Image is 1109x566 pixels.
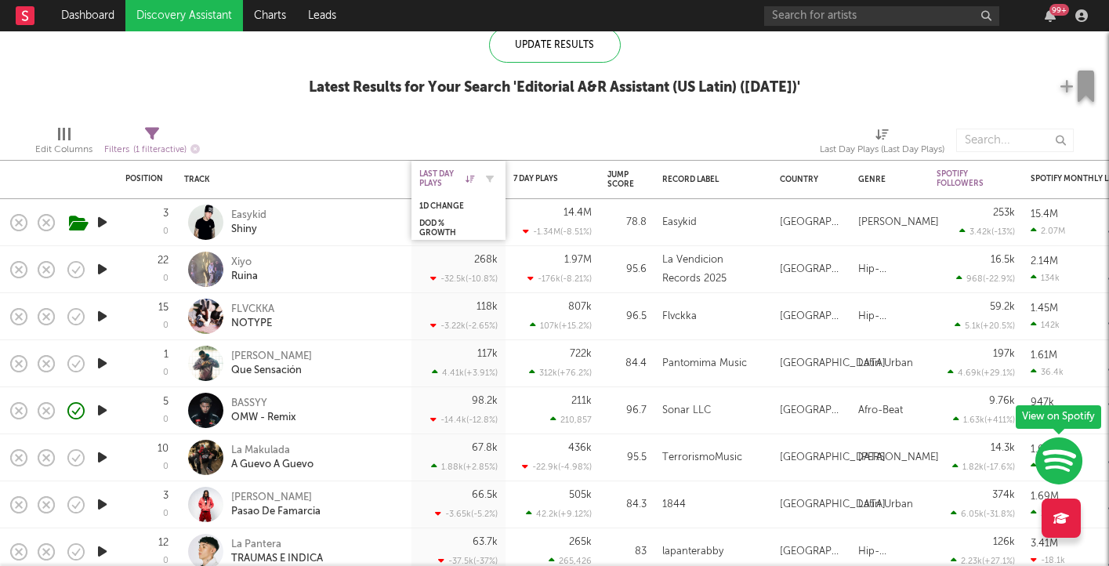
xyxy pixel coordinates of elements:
[1031,508,1053,518] div: 11k
[607,448,647,467] div: 95.5
[158,303,169,313] div: 15
[231,397,296,411] div: BASSYY
[474,255,498,265] div: 268k
[780,307,843,326] div: [GEOGRAPHIC_DATA]
[530,321,592,331] div: 107k ( +15.2 % )
[158,444,169,454] div: 10
[951,509,1015,519] div: 6.05k ( -31.8 % )
[1045,9,1056,22] button: 99+
[993,537,1015,547] div: 126k
[1031,320,1060,330] div: 142k
[820,121,944,166] div: Last Day Plays (Last Day Plays)
[1031,273,1060,283] div: 134k
[523,227,592,237] div: -1.34M ( -8.51 % )
[1031,350,1057,361] div: 1.61M
[858,354,913,373] div: Latin Urban
[571,396,592,406] div: 211k
[231,303,274,331] a: FLVCKKANOTYPE
[569,490,592,500] div: 505k
[991,255,1015,265] div: 16.5k
[956,129,1074,152] input: Search...
[133,146,187,154] span: ( 1 filter active)
[526,509,592,519] div: 42.2k ( +9.12 % )
[607,401,647,420] div: 96.7
[564,255,592,265] div: 1.97M
[104,140,200,160] div: Filters
[231,256,258,284] a: XiyoRuina
[1016,405,1101,429] div: View on Spotify
[231,505,321,519] div: Pasao De Famarcia
[231,552,323,566] div: TRAUMAS E INDICA
[550,415,592,425] div: 210,857
[163,510,169,518] div: 0
[482,171,498,187] button: Filter by Last Day Plays
[570,349,592,359] div: 722k
[163,397,169,407] div: 5
[163,463,169,471] div: 0
[231,538,323,566] a: La PanteraTRAUMAS E INDICA
[430,415,498,425] div: -14.4k ( -12.8 % )
[549,556,592,566] div: 265,426
[780,401,843,420] div: [GEOGRAPHIC_DATA]
[231,491,321,505] div: [PERSON_NAME]
[163,274,169,283] div: 0
[231,209,266,237] a: EasykidShiny
[858,401,903,420] div: Afro-Beat
[231,350,312,378] a: [PERSON_NAME]Que Sensación
[477,302,498,312] div: 118k
[662,354,747,373] div: Pantomima Music
[1031,539,1058,549] div: 3.41M
[858,175,913,184] div: Genre
[1031,303,1058,314] div: 1.45M
[607,354,647,373] div: 84.4
[163,321,169,330] div: 0
[662,251,764,288] div: La Vendicion Records 2025
[662,542,723,561] div: lapanterabby
[952,462,1015,472] div: 1.82k ( -17.6 % )
[992,490,1015,500] div: 374k
[993,208,1015,218] div: 253k
[163,491,169,501] div: 3
[991,443,1015,453] div: 14.3k
[858,213,939,232] div: [PERSON_NAME]
[231,411,296,425] div: OMW - Remix
[231,317,274,331] div: NOTYPE
[527,274,592,284] div: -176k ( -8.21 % )
[231,223,266,237] div: Shiny
[780,495,886,514] div: [GEOGRAPHIC_DATA]
[522,462,592,472] div: -22.9k ( -4.98 % )
[163,209,169,219] div: 3
[419,219,474,238] div: DoD % Growth
[231,364,312,378] div: Que Sensación
[993,349,1015,359] div: 197k
[231,270,258,284] div: Ruina
[953,415,1015,425] div: 1.63k ( +411 % )
[489,27,621,63] div: Update Results
[231,350,312,364] div: [PERSON_NAME]
[568,302,592,312] div: 807k
[231,538,323,552] div: La Pantera
[231,397,296,425] a: BASSYYOMW - Remix
[231,256,258,270] div: Xiyo
[1049,4,1069,16] div: 99 +
[662,401,711,420] div: Sonar LLC
[35,121,92,166] div: Edit Columns
[35,140,92,159] div: Edit Columns
[163,415,169,424] div: 0
[955,321,1015,331] div: 5.1k ( +20.5 % )
[662,495,686,514] div: 1844
[780,260,843,279] div: [GEOGRAPHIC_DATA]
[568,443,592,453] div: 436k
[125,174,163,183] div: Position
[477,349,498,359] div: 117k
[764,6,999,26] input: Search for artists
[472,490,498,500] div: 66.5k
[1031,209,1058,220] div: 15.4M
[231,491,321,519] a: [PERSON_NAME]Pasao De Famarcia
[164,350,169,360] div: 1
[990,302,1015,312] div: 59.2k
[158,256,169,266] div: 22
[662,213,697,232] div: Easykid
[435,509,498,519] div: -3.65k ( -5.2 % )
[662,175,756,184] div: Record Label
